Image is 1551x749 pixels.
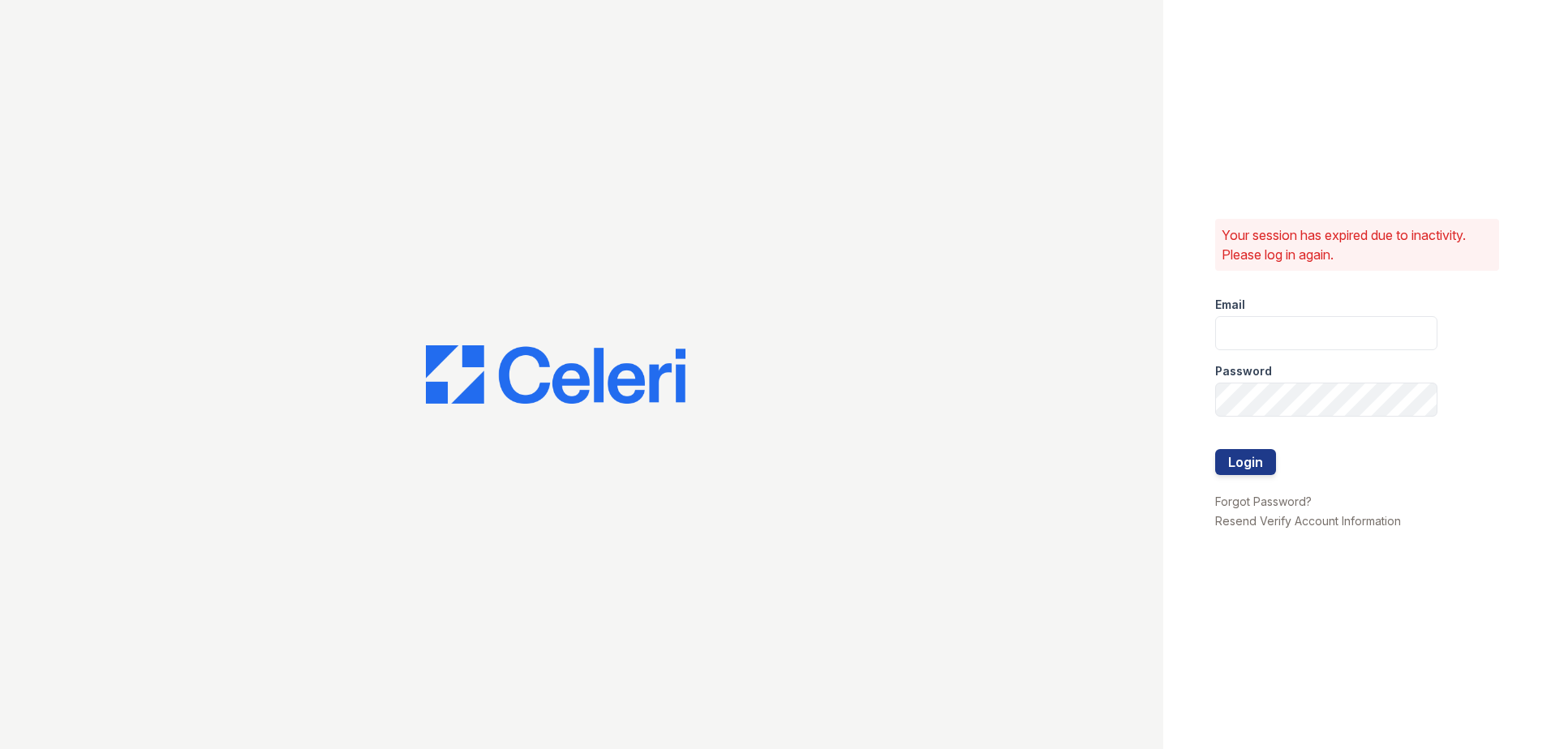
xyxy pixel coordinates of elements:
[1215,514,1401,528] a: Resend Verify Account Information
[1215,297,1245,313] label: Email
[1215,494,1312,508] a: Forgot Password?
[1215,449,1276,475] button: Login
[426,345,685,404] img: CE_Logo_Blue-a8612792a0a2168367f1c8372b55b34899dd931a85d93a1a3d3e32e68fde9ad4.png
[1215,363,1272,379] label: Password
[1222,225,1493,264] p: Your session has expired due to inactivity. Please log in again.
